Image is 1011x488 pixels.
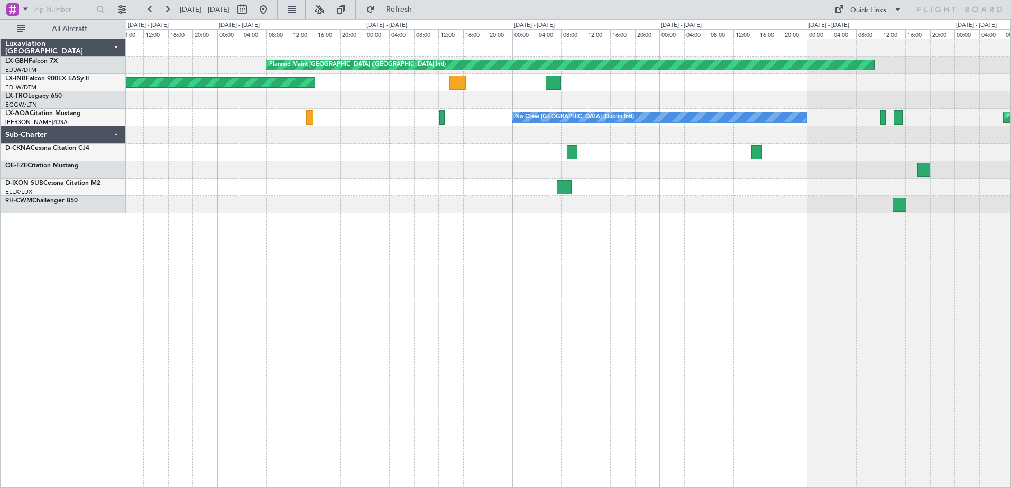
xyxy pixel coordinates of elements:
[661,21,702,30] div: [DATE] - [DATE]
[783,29,807,39] div: 20:00
[956,21,997,30] div: [DATE] - [DATE]
[5,76,26,82] span: LX-INB
[266,29,291,39] div: 08:00
[180,5,229,14] span: [DATE] - [DATE]
[32,2,93,17] input: Trip Number
[515,109,634,125] div: No Crew [GEOGRAPHIC_DATA] (Dublin Intl)
[850,5,886,16] div: Quick Links
[881,29,905,39] div: 12:00
[365,29,389,39] div: 00:00
[905,29,930,39] div: 16:00
[5,58,29,64] span: LX-GBH
[635,29,659,39] div: 20:00
[807,29,831,39] div: 00:00
[5,163,79,169] a: OE-FZECitation Mustang
[217,29,242,39] div: 00:00
[561,29,585,39] div: 08:00
[340,29,364,39] div: 20:00
[5,198,78,204] a: 9H-CWMChallenger 850
[5,145,31,152] span: D-CKNA
[219,21,260,30] div: [DATE] - [DATE]
[954,29,979,39] div: 00:00
[684,29,709,39] div: 04:00
[5,188,32,196] a: ELLX/LUX
[808,21,849,30] div: [DATE] - [DATE]
[5,145,89,152] a: D-CKNACessna Citation CJ4
[5,76,89,82] a: LX-INBFalcon 900EX EASy II
[979,29,1004,39] div: 04:00
[5,180,100,186] a: D-IXON SUBCessna Citation M2
[291,29,315,39] div: 12:00
[5,110,30,117] span: LX-AOA
[5,83,36,91] a: EDLW/DTM
[463,29,488,39] div: 16:00
[5,58,58,64] a: LX-GBHFalcon 7X
[930,29,954,39] div: 20:00
[5,101,37,109] a: EGGW/LTN
[27,25,112,33] span: All Aircraft
[5,66,36,74] a: EDLW/DTM
[5,93,62,99] a: LX-TROLegacy 650
[5,180,43,186] span: D-IXON SUB
[514,21,555,30] div: [DATE] - [DATE]
[269,57,446,73] div: Planned Maint [GEOGRAPHIC_DATA] ([GEOGRAPHIC_DATA] Intl)
[242,29,266,39] div: 04:00
[414,29,438,39] div: 08:00
[733,29,758,39] div: 12:00
[5,198,32,204] span: 9H-CWM
[119,29,143,39] div: 08:00
[758,29,782,39] div: 16:00
[512,29,537,39] div: 00:00
[709,29,733,39] div: 08:00
[192,29,217,39] div: 20:00
[5,93,28,99] span: LX-TRO
[12,21,115,37] button: All Aircraft
[128,21,169,30] div: [DATE] - [DATE]
[361,1,425,18] button: Refresh
[659,29,684,39] div: 00:00
[829,1,907,18] button: Quick Links
[586,29,610,39] div: 12:00
[5,110,81,117] a: LX-AOACitation Mustang
[5,163,27,169] span: OE-FZE
[488,29,512,39] div: 20:00
[168,29,192,39] div: 16:00
[377,6,421,13] span: Refresh
[832,29,856,39] div: 04:00
[366,21,407,30] div: [DATE] - [DATE]
[5,118,68,126] a: [PERSON_NAME]/QSA
[316,29,340,39] div: 16:00
[856,29,880,39] div: 08:00
[143,29,168,39] div: 12:00
[389,29,413,39] div: 04:00
[438,29,463,39] div: 12:00
[610,29,635,39] div: 16:00
[537,29,561,39] div: 04:00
